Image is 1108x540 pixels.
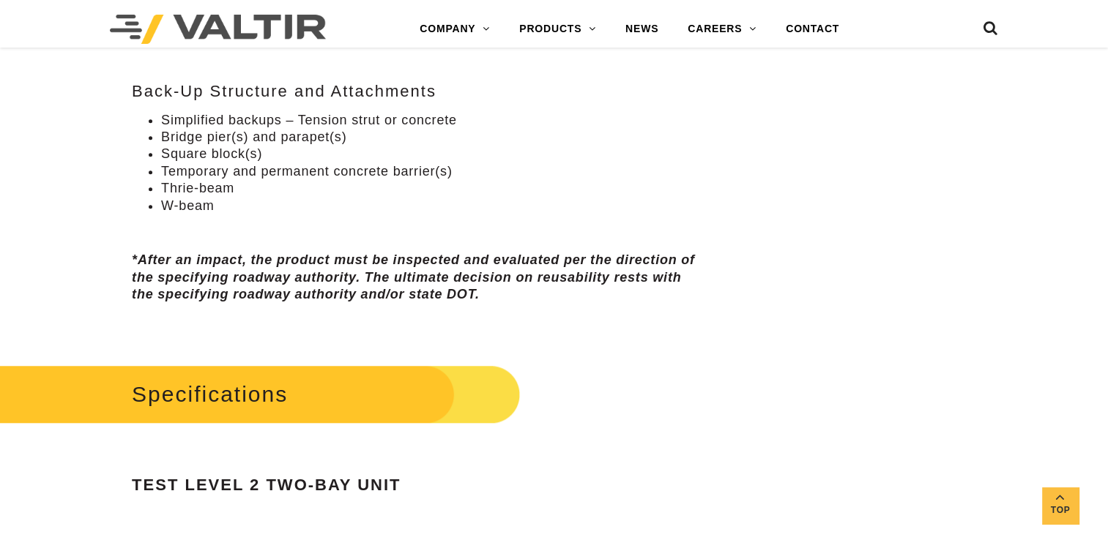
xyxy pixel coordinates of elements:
a: PRODUCTS [505,15,611,44]
em: *After an impact, the product must be inspected and evaluated per the direction of the specifying... [132,252,695,301]
a: Top [1042,487,1079,524]
img: Valtir [110,15,326,44]
span: Top [1042,502,1079,519]
h3: Back-Up Structure and Attachments [132,83,699,100]
li: Simplified backups – Tension strut or concrete [161,112,699,129]
li: Square block(s) [161,146,699,162]
strong: Test Level 2 Two-Bay Unit [132,476,401,494]
a: COMPANY [405,15,505,44]
li: Bridge pier(s) and parapet(s) [161,129,699,146]
a: NEWS [611,15,673,44]
li: W-beam [161,198,699,214]
a: CONTACT [771,15,854,44]
li: Temporary and permanent concrete barrier(s) [161,163,699,180]
a: CAREERS [673,15,771,44]
li: Thrie-beam [161,180,699,197]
